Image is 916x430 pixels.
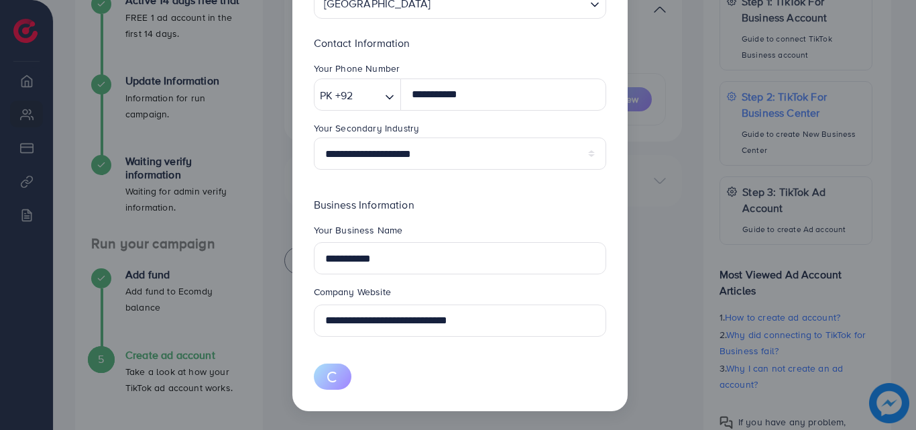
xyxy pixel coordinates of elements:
[314,62,400,75] label: Your Phone Number
[314,78,402,111] div: Search for option
[314,35,606,51] p: Contact Information
[314,223,606,242] legend: Your Business Name
[314,121,420,135] label: Your Secondary Industry
[357,85,380,106] input: Search for option
[320,86,333,105] span: PK
[335,86,353,105] span: +92
[314,197,606,213] p: Business Information
[314,285,606,304] legend: Company Website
